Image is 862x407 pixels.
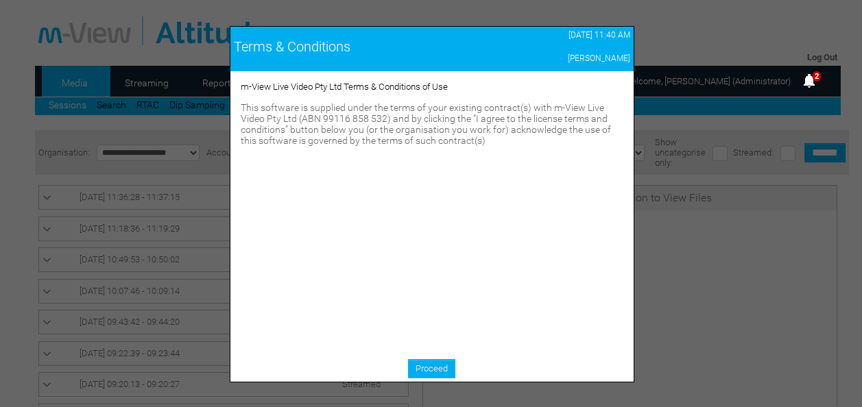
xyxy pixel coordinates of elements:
[408,359,455,378] a: Proceed
[234,38,486,55] div: Terms & Conditions
[488,50,633,66] td: [PERSON_NAME]
[488,27,633,43] td: [DATE] 11:40 AM
[241,82,448,92] span: m-View Live Video Pty Ltd Terms & Conditions of Use
[241,102,611,146] span: This software is supplied under the terms of your existing contract(s) with m-View Live Video Pty...
[801,73,817,89] img: bell25.png
[813,71,821,82] span: 2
